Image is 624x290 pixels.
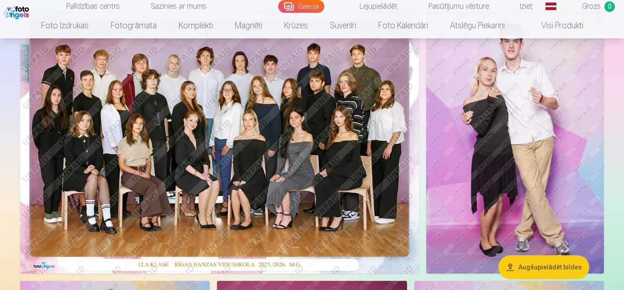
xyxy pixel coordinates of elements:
[273,13,319,38] a: Krūzes
[319,13,367,38] a: Suvenīri
[439,13,516,38] a: Atslēgu piekariņi
[516,13,594,38] a: Visi produkti
[367,13,439,38] a: Foto kalendāri
[100,13,168,38] a: Fotogrāmata
[498,255,589,279] button: Augšupielādēt bildes
[582,1,601,12] span: Grozs
[168,13,224,38] a: Komplekti
[224,13,273,38] a: Magnēti
[4,4,32,19] img: /fa1
[604,1,615,12] span: 0
[30,13,100,38] a: Foto izdrukas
